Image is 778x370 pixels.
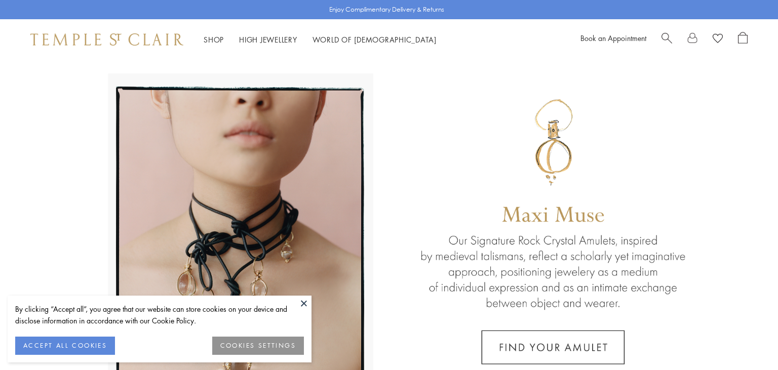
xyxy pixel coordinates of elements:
a: World of [DEMOGRAPHIC_DATA]World of [DEMOGRAPHIC_DATA] [313,34,437,45]
a: Book an Appointment [580,33,646,43]
a: High JewelleryHigh Jewellery [239,34,297,45]
nav: Main navigation [204,33,437,46]
a: ShopShop [204,34,224,45]
a: Open Shopping Bag [738,32,748,47]
p: Enjoy Complimentary Delivery & Returns [329,5,444,15]
img: Temple St. Clair [30,33,183,46]
button: COOKIES SETTINGS [212,337,304,355]
div: By clicking “Accept all”, you agree that our website can store cookies on your device and disclos... [15,303,304,326]
button: ACCEPT ALL COOKIES [15,337,115,355]
a: Search [662,32,672,47]
a: View Wishlist [713,32,723,47]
